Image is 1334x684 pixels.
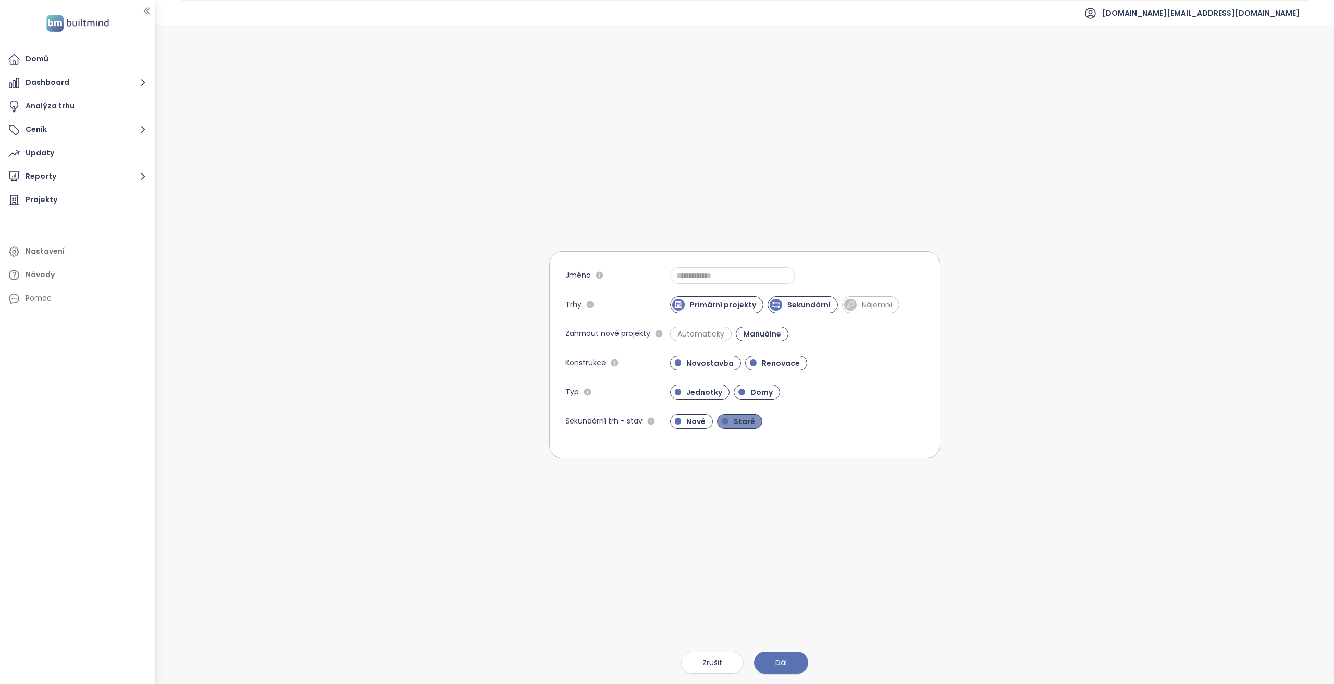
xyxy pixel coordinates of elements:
[5,241,150,262] a: Nastavení
[584,299,597,311] button: Trhy
[681,652,744,674] button: Zrušit
[5,72,150,93] button: Dashboard
[5,119,150,140] button: Ceník
[681,416,711,427] span: Nové
[702,657,722,668] span: Zrušit
[745,387,778,397] span: Domy
[26,100,75,113] div: Analýza trhu
[26,193,57,206] div: Projekty
[645,415,658,428] button: Sekundární trh - stav
[772,301,780,309] img: secondary market
[5,96,150,117] a: Analýza trhu
[26,146,54,159] div: Updaty
[594,269,606,282] button: Jméno
[672,329,730,339] span: Automaticky
[681,387,727,397] span: Jednotky
[565,386,594,399] div: Typ
[775,657,787,668] span: Dál
[565,269,606,282] div: Jméno
[1102,1,1300,26] span: [DOMAIN_NAME][EMAIL_ADDRESS][DOMAIN_NAME]
[565,357,621,369] div: Konstrukce
[5,49,150,70] a: Domů
[5,166,150,187] button: Reporty
[582,386,594,399] button: Typ
[565,299,597,311] div: Trhy
[653,328,665,340] button: Zahrnout nové projekty
[609,357,621,369] button: Konstrukce
[26,53,48,66] div: Domů
[5,190,150,210] a: Projekty
[565,415,658,428] div: Sekundární trh - stav
[26,292,52,305] div: Pomoc
[5,288,150,309] div: Pomoc
[754,652,808,674] button: Dál
[26,268,55,281] div: Návody
[728,416,760,427] span: Staré
[685,300,761,310] span: Primární projekty
[738,329,786,339] span: Manuálne
[782,300,836,310] span: Sekundární
[674,300,683,309] img: primary market
[26,245,65,258] div: Nastavení
[857,300,897,310] span: Nájemní
[5,265,150,285] a: Návody
[757,358,805,368] span: Renovace
[43,13,112,34] img: logo
[681,358,739,368] span: Novostavba
[565,328,665,340] div: Zahrnout nové projekty
[846,301,855,309] img: rental market
[5,143,150,164] a: Updaty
